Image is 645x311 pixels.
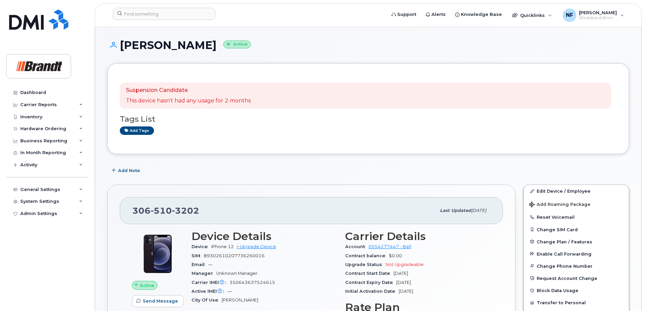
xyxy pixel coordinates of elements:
a: Add tags [120,126,154,135]
span: SIM [192,253,204,258]
span: iPhone 12 [211,244,234,249]
span: [DATE] [396,280,411,285]
span: Change Plan / Features [537,239,592,244]
span: City Of Use [192,297,222,303]
button: Send Message [132,295,184,307]
button: Change SIM Card [524,223,629,236]
span: [PERSON_NAME] [222,297,258,303]
span: — [227,289,232,294]
span: Not Upgradeable [385,262,424,267]
span: Active [140,282,154,289]
img: iPhone_12.jpg [137,234,178,274]
button: Change Phone Number [524,260,629,272]
span: Carrier IMEI [192,280,229,285]
a: Edit Device / Employee [524,185,629,197]
span: 350643637524615 [229,280,275,285]
span: Enable Call Forwarding [537,251,592,256]
span: Upgrade Status [345,262,385,267]
span: Last updated [440,208,471,213]
button: Request Account Change [524,272,629,284]
small: Active [223,41,251,48]
button: Transfer to Personal [524,296,629,309]
span: Email [192,262,208,267]
span: Contract balance [345,253,389,258]
span: 510 [151,206,172,216]
span: Contract Start Date [345,271,394,276]
span: Account [345,244,369,249]
p: This device hasn't had any usage for 2 months [126,97,251,105]
span: 306 [132,206,199,216]
a: 0554277447 - Bell [369,244,411,249]
span: Unknown Manager [216,271,258,276]
button: Change Plan / Features [524,236,629,248]
span: Device [192,244,211,249]
span: Send Message [143,298,178,304]
span: [DATE] [471,208,486,213]
span: [DATE] [399,289,413,294]
span: [DATE] [394,271,408,276]
span: Add Roaming Package [529,202,591,208]
span: Initial Activation Date [345,289,399,294]
a: + Upgrade Device [237,244,276,249]
h3: Device Details [192,230,337,242]
button: Enable Call Forwarding [524,248,629,260]
button: Reset Voicemail [524,211,629,223]
button: Add Roaming Package [524,197,629,211]
p: Suspension Candidate [126,87,251,94]
span: Manager [192,271,216,276]
h3: Carrier Details [345,230,491,242]
button: Add Note [107,164,146,176]
button: Block Data Usage [524,284,629,296]
span: — [208,262,213,267]
h1: [PERSON_NAME] [107,39,629,51]
span: 3202 [172,206,199,216]
span: $0.00 [389,253,402,258]
span: Contract Expiry Date [345,280,396,285]
span: Active IMEI [192,289,227,294]
span: 89302610207736260016 [204,253,265,258]
h3: Tags List [120,115,617,123]
span: Add Note [118,167,140,174]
